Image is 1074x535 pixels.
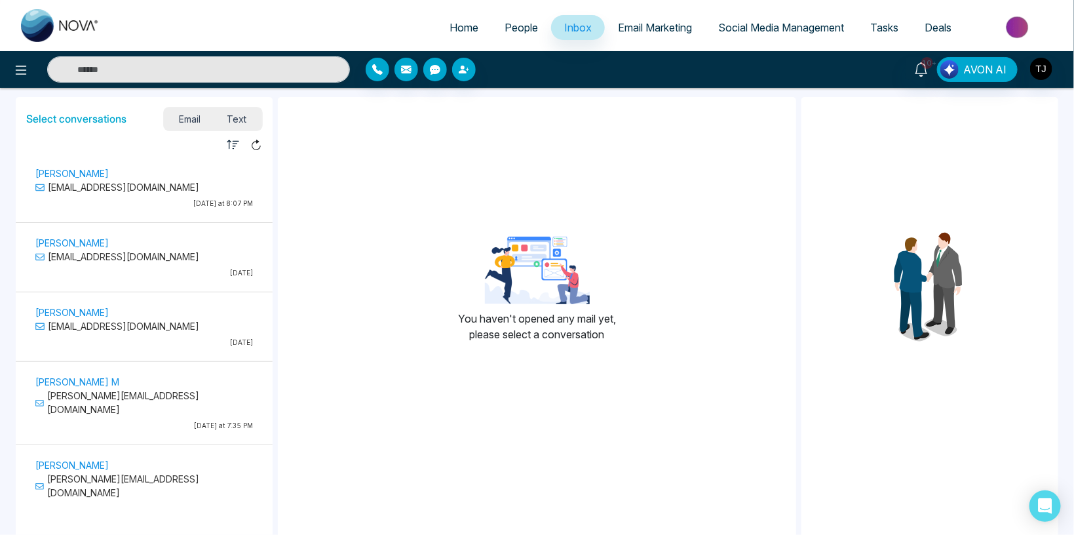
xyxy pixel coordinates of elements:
span: 10+ [921,57,933,69]
p: [DATE] [35,338,253,347]
p: [PERSON_NAME] [35,458,253,472]
h5: Select conversations [26,113,126,125]
p: [EMAIL_ADDRESS][DOMAIN_NAME] [35,319,253,333]
button: AVON AI [937,57,1018,82]
span: Inbox [564,21,592,34]
p: You haven't opened any mail yet, please select a conversation [458,311,616,342]
a: 10+ [906,57,937,80]
span: Text [214,110,259,128]
span: Social Media Management [718,21,844,34]
p: [PERSON_NAME][EMAIL_ADDRESS][DOMAIN_NAME] [35,389,253,416]
p: [DATE] at 7:35 PM [35,421,253,431]
a: Social Media Management [705,15,857,40]
a: Deals [911,15,965,40]
p: [DATE] [35,268,253,278]
a: People [491,15,551,40]
img: Nova CRM Logo [21,9,100,42]
span: People [505,21,538,34]
p: [PERSON_NAME] [35,306,253,319]
span: Tasks [870,21,898,34]
a: Tasks [857,15,911,40]
a: Email Marketing [605,15,705,40]
a: Home [436,15,491,40]
span: AVON AI [963,62,1007,77]
span: Home [450,21,478,34]
span: Email [166,110,214,128]
img: Lead Flow [940,60,959,79]
p: [DATE] at 8:07 PM [35,199,253,208]
img: Market-place.gif [971,12,1066,42]
p: [PERSON_NAME] M [35,375,253,389]
p: [PERSON_NAME] [35,167,253,180]
p: [PERSON_NAME][EMAIL_ADDRESS][DOMAIN_NAME] [35,472,253,500]
img: User Avatar [1030,58,1052,80]
span: Deals [925,21,951,34]
span: Email Marketing [618,21,692,34]
p: [EMAIL_ADDRESS][DOMAIN_NAME] [35,180,253,194]
a: Inbox [551,15,605,40]
img: landing-page-for-google-ads-3.png [485,237,590,304]
p: [PERSON_NAME] [35,236,253,250]
p: [EMAIL_ADDRESS][DOMAIN_NAME] [35,250,253,264]
div: Open Intercom Messenger [1029,490,1061,522]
